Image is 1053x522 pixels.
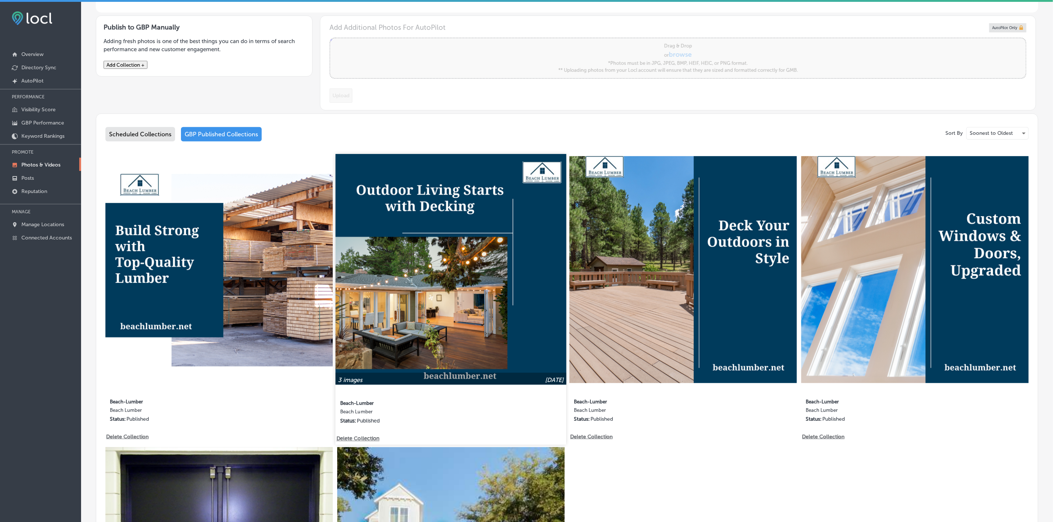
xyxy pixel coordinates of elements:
img: Collection thumbnail [336,154,566,385]
p: Soonest to Oldest [970,130,1013,137]
p: AutoPilot [21,78,43,84]
img: Collection thumbnail [569,156,797,383]
p: Manage Locations [21,221,64,228]
p: Delete Collection [802,434,844,440]
label: Beach-Lumber [110,395,268,407]
div: Scheduled Collections [105,127,175,141]
p: [DATE] [545,376,564,383]
div: Soonest to Oldest [967,127,1028,139]
label: Beach Lumber [806,407,964,416]
p: Status: [340,418,356,424]
p: Sort By [945,130,963,136]
p: Posts [21,175,34,181]
p: GBP Performance [21,120,64,126]
p: Keyword Rankings [21,133,64,139]
p: Connected Accounts [21,235,72,241]
img: fda3e92497d09a02dc62c9cd864e3231.png [12,11,52,25]
p: Delete Collection [106,434,148,440]
p: Adding fresh photos is one of the best things you can do in terms of search performance and new c... [104,37,305,53]
img: Collection thumbnail [105,156,333,383]
p: Overview [21,51,43,57]
label: Beach-Lumber [574,395,732,407]
p: Photos & Videos [21,162,60,168]
label: Beach-Lumber [806,395,964,407]
p: Published [357,418,380,424]
div: GBP Published Collections [181,127,262,141]
img: Collection thumbnail [801,156,1029,383]
p: Status: [806,416,822,422]
p: Status: [110,416,126,422]
p: Delete Collection [337,435,379,442]
p: Published [590,416,613,422]
p: Published [126,416,149,422]
p: Reputation [21,188,47,195]
button: Add Collection + [104,61,147,69]
p: Directory Sync [21,64,56,71]
label: Beach Lumber [574,407,732,416]
p: Status: [574,416,590,422]
label: Beach Lumber [340,409,501,418]
label: Beach-Lumber [340,396,501,409]
p: 3 images [338,376,363,383]
p: Visibility Score [21,106,56,113]
h3: Publish to GBP Manually [104,23,305,31]
p: Delete Collection [570,434,612,440]
p: Published [823,416,845,422]
label: Beach Lumber [110,407,268,416]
